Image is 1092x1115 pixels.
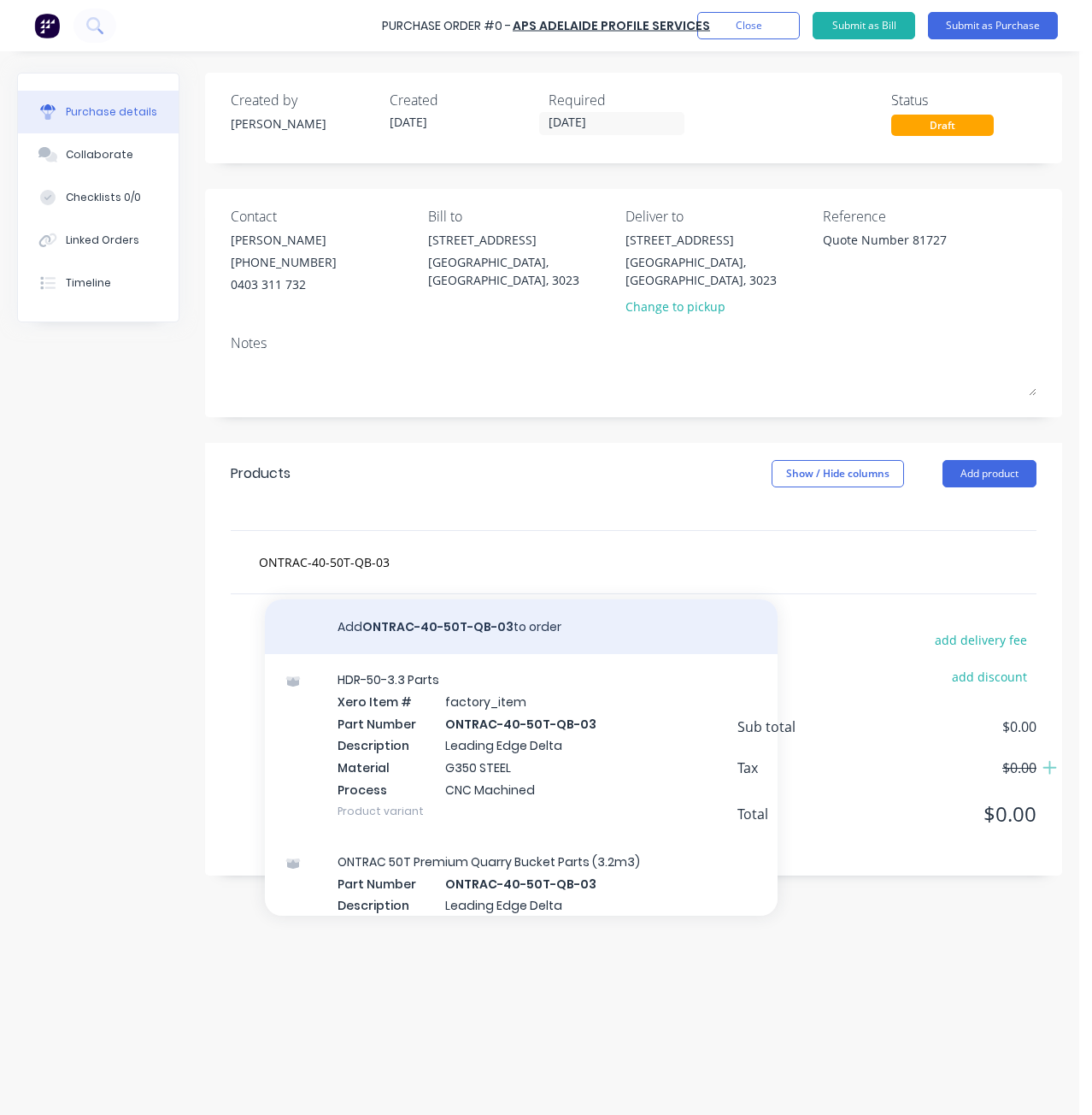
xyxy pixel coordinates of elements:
span: $0.00 [866,717,1036,737]
span: Tax [737,758,866,778]
button: Submit as Purchase [928,12,1058,39]
div: Contact [231,206,415,227]
div: 0403 311 732 [231,275,337,293]
div: Reference [823,206,1036,227]
div: Created [390,90,535,110]
div: [STREET_ADDRESS] [625,231,810,249]
button: Show / Hide columns [772,460,904,487]
div: Purchase Order #0 - [382,17,511,35]
div: Linked Orders [66,233,139,248]
textarea: Quote Number 81727 [823,231,1036,269]
div: Status [891,90,1036,110]
div: [GEOGRAPHIC_DATA], [GEOGRAPHIC_DATA], 3023 [625,253,810,289]
div: Draft [891,115,994,136]
div: Timeline [66,275,111,291]
button: add discount [942,665,1036,687]
button: Collaborate [18,133,179,176]
div: Purchase details [66,104,157,120]
div: Notes [231,333,1036,353]
button: add delivery fee [925,628,1036,651]
div: [STREET_ADDRESS] [428,231,613,249]
div: [GEOGRAPHIC_DATA], [GEOGRAPHIC_DATA], 3023 [428,253,613,289]
div: [PERSON_NAME] [231,115,376,133]
img: Factory [34,13,60,38]
div: Bill to [428,206,613,227]
div: Required [549,90,694,110]
div: Change to pickup [625,298,810,316]
span: $0.00 [866,758,1036,778]
button: Checklists 0/0 [18,176,179,219]
span: $0.00 [866,799,1036,829]
button: AddONTRAC-40-50T-QB-03to order [265,599,778,654]
button: Add product [942,460,1036,487]
div: Collaborate [66,147,133,162]
input: Start typing to add a product... [258,545,600,579]
button: Close [697,12,800,39]
div: [PHONE_NUMBER] [231,253,337,271]
button: Purchase details [18,91,179,133]
button: Linked Orders [18,219,179,262]
div: Deliver to [625,206,810,227]
div: Checklists 0/0 [66,190,141,205]
span: Sub total [737,717,866,737]
button: Submit as Bill [813,12,915,39]
div: Created by [231,90,376,110]
button: Timeline [18,262,179,304]
div: Products [231,463,291,484]
a: APS Adelaide Profile Services [513,17,710,34]
div: [PERSON_NAME] [231,231,337,249]
span: Total [737,804,866,824]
